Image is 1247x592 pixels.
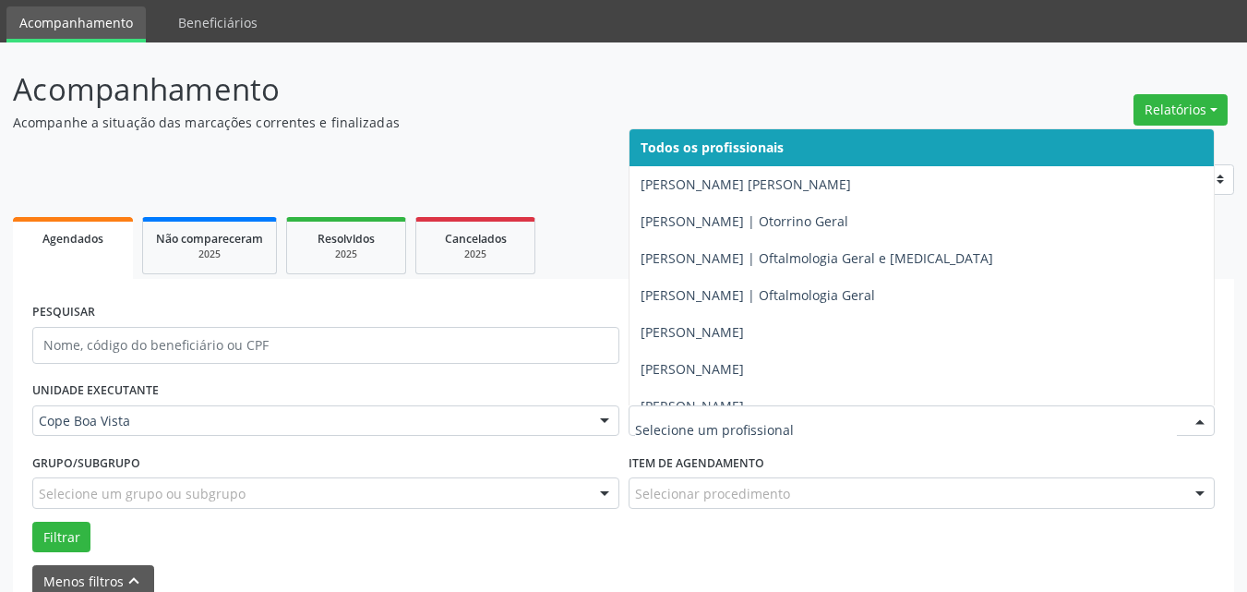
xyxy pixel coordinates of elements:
span: [PERSON_NAME] [641,360,744,378]
div: 2025 [156,248,263,261]
i: keyboard_arrow_up [124,571,144,591]
span: [PERSON_NAME] [641,323,744,341]
label: UNIDADE EXECUTANTE [32,377,159,405]
span: Resolvidos [318,231,375,247]
span: Selecionar procedimento [635,484,790,503]
a: Beneficiários [165,6,270,39]
span: Selecione um grupo ou subgrupo [39,484,246,503]
span: [PERSON_NAME] | Oftalmologia Geral e [MEDICAL_DATA] [641,249,993,267]
a: Acompanhamento [6,6,146,42]
label: PESQUISAR [32,298,95,327]
span: Cancelados [445,231,507,247]
span: Agendados [42,231,103,247]
div: 2025 [300,248,392,261]
p: Acompanhamento [13,66,868,113]
span: [PERSON_NAME] [PERSON_NAME] [641,175,851,193]
span: [PERSON_NAME] | Oftalmologia Geral [641,286,875,304]
span: Todos os profissionais [641,139,784,156]
label: Grupo/Subgrupo [32,449,140,477]
div: 2025 [429,248,522,261]
input: Selecione um profissional [635,412,1178,449]
p: Acompanhe a situação das marcações correntes e finalizadas [13,113,868,132]
label: Item de agendamento [629,449,764,477]
input: Nome, código do beneficiário ou CPF [32,327,619,364]
button: Filtrar [32,522,90,553]
span: Cope Boa Vista [39,412,582,430]
span: Não compareceram [156,231,263,247]
span: [PERSON_NAME] | Otorrino Geral [641,212,848,230]
span: [PERSON_NAME] [641,397,744,415]
button: Relatórios [1133,94,1228,126]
